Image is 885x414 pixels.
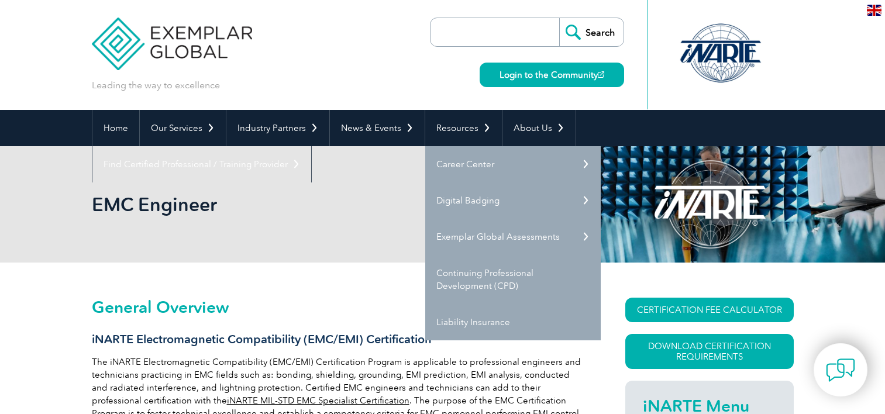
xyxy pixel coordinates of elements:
img: open_square.png [598,71,604,78]
a: Continuing Professional Development (CPD) [425,255,601,304]
h2: General Overview [92,298,583,316]
a: News & Events [330,110,425,146]
a: Login to the Community [480,63,624,87]
a: Digital Badging [425,182,601,219]
a: Download Certification Requirements [625,334,794,369]
input: Search [559,18,624,46]
a: CERTIFICATION FEE CALCULATOR [625,298,794,322]
img: en [867,5,881,16]
a: Find Certified Professional / Training Provider [92,146,311,182]
a: Career Center [425,146,601,182]
a: About Us [502,110,576,146]
a: Liability Insurance [425,304,601,340]
p: Leading the way to excellence [92,79,220,92]
h3: iNARTE Electromagnetic Compatibility (EMC/EMI) Certification [92,332,583,347]
a: Industry Partners [226,110,329,146]
a: Resources [425,110,502,146]
h1: EMC Engineer [92,193,541,216]
a: iNARTE MIL-STD EMC Specialist Certification [227,395,409,406]
a: Exemplar Global Assessments [425,219,601,255]
a: Home [92,110,139,146]
a: Our Services [140,110,226,146]
img: contact-chat.png [826,356,855,385]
